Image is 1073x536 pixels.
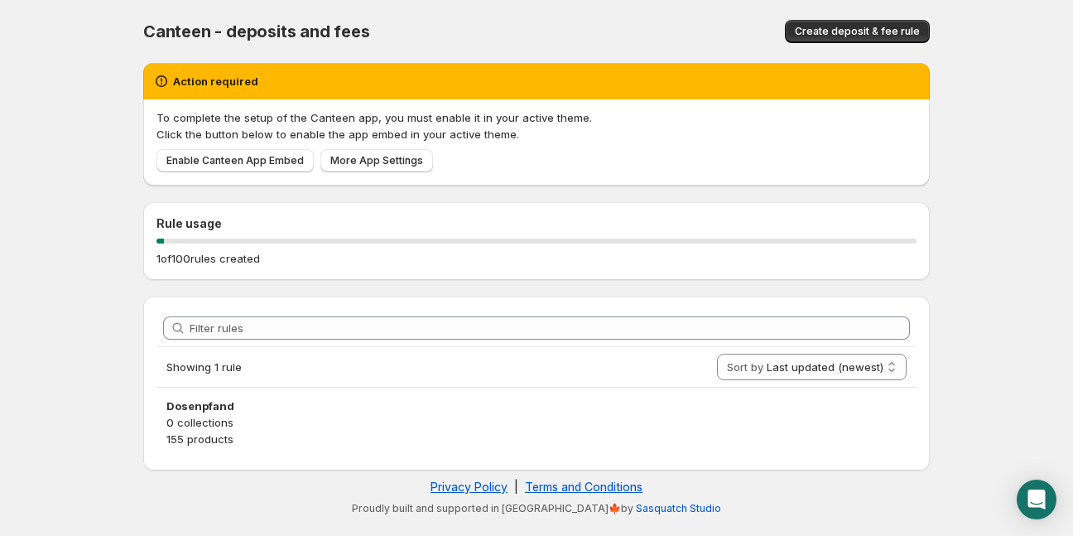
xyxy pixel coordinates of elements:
[1017,480,1056,519] div: Open Intercom Messenger
[795,25,920,38] span: Create deposit & fee rule
[156,250,260,267] p: 1 of 100 rules created
[143,22,370,41] span: Canteen - deposits and fees
[166,431,907,447] p: 155 products
[636,502,721,514] a: Sasquatch Studio
[320,149,433,172] a: More App Settings
[152,502,921,515] p: Proudly built and supported in [GEOGRAPHIC_DATA]🍁by
[166,414,907,431] p: 0 collections
[166,154,304,167] span: Enable Canteen App Embed
[190,316,910,340] input: Filter rules
[525,480,642,494] a: Terms and Conditions
[330,154,423,167] span: More App Settings
[166,360,242,374] span: Showing 1 rule
[156,109,917,126] p: To complete the setup of the Canteen app, you must enable it in your active theme.
[431,480,508,494] a: Privacy Policy
[156,149,314,172] a: Enable Canteen App Embed
[156,126,917,142] p: Click the button below to enable the app embed in your active theme.
[156,215,917,232] h2: Rule usage
[514,480,518,494] span: |
[166,398,907,414] h3: Dosenpfand
[785,20,930,43] button: Create deposit & fee rule
[173,73,258,89] h2: Action required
